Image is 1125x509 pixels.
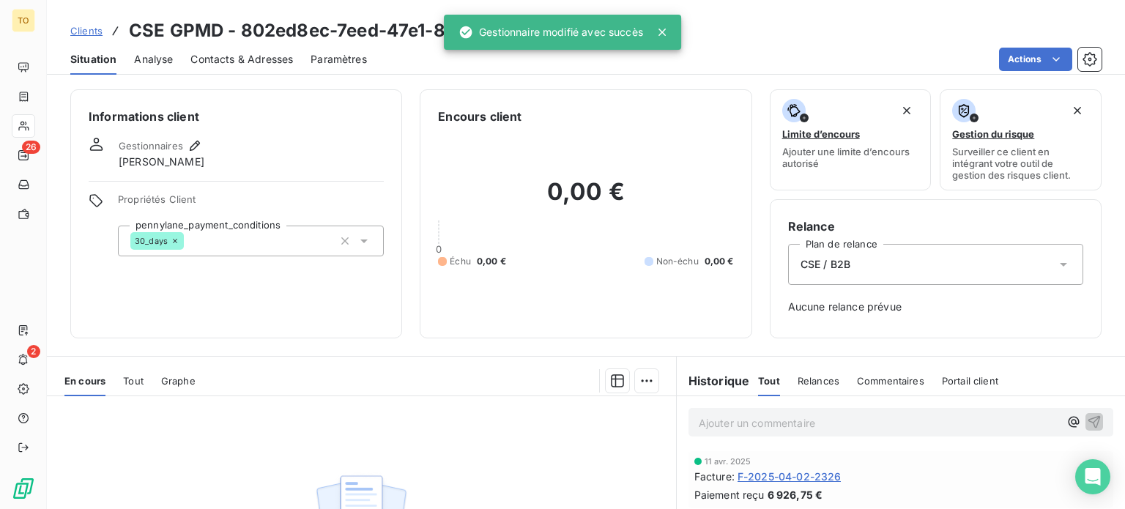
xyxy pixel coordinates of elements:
[677,372,750,390] h6: Historique
[70,23,103,38] a: Clients
[12,9,35,32] div: TO
[135,237,168,245] span: 30_days
[705,457,751,466] span: 11 avr. 2025
[801,257,850,272] span: CSE / B2B
[770,89,932,190] button: Limite d’encoursAjouter une limite d’encours autorisé
[782,128,860,140] span: Limite d’encours
[436,243,442,255] span: 0
[161,375,196,387] span: Graphe
[477,255,506,268] span: 0,00 €
[119,155,204,169] span: [PERSON_NAME]
[1075,459,1110,494] div: Open Intercom Messenger
[857,375,924,387] span: Commentaires
[70,25,103,37] span: Clients
[705,255,734,268] span: 0,00 €
[12,144,34,167] a: 26
[694,487,765,502] span: Paiement reçu
[999,48,1072,71] button: Actions
[27,345,40,358] span: 2
[694,469,735,484] span: Facture :
[952,128,1034,140] span: Gestion du risque
[788,300,1083,314] span: Aucune relance prévue
[12,477,35,500] img: Logo LeanPay
[134,52,173,67] span: Analyse
[119,140,183,152] span: Gestionnaires
[768,487,823,502] span: 6 926,75 €
[738,469,842,484] span: F-2025-04-02-2326
[123,375,144,387] span: Tout
[798,375,839,387] span: Relances
[952,146,1089,181] span: Surveiller ce client en intégrant votre outil de gestion des risques client.
[311,52,367,67] span: Paramètres
[458,19,643,45] div: Gestionnaire modifié avec succès
[22,141,40,154] span: 26
[184,234,196,248] input: Ajouter une valeur
[788,218,1083,235] h6: Relance
[782,146,919,169] span: Ajouter une limite d’encours autorisé
[942,375,998,387] span: Portail client
[89,108,384,125] h6: Informations client
[940,89,1102,190] button: Gestion du risqueSurveiller ce client en intégrant votre outil de gestion des risques client.
[438,177,733,221] h2: 0,00 €
[438,108,521,125] h6: Encours client
[118,193,384,214] span: Propriétés Client
[758,375,780,387] span: Tout
[450,255,471,268] span: Échu
[64,375,105,387] span: En cours
[70,52,116,67] span: Situation
[190,52,293,67] span: Contacts & Adresses
[129,18,617,44] h3: CSE GPMD - 802ed8ec-7eed-47e1-89c4-f78b203e8ed7
[656,255,699,268] span: Non-échu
